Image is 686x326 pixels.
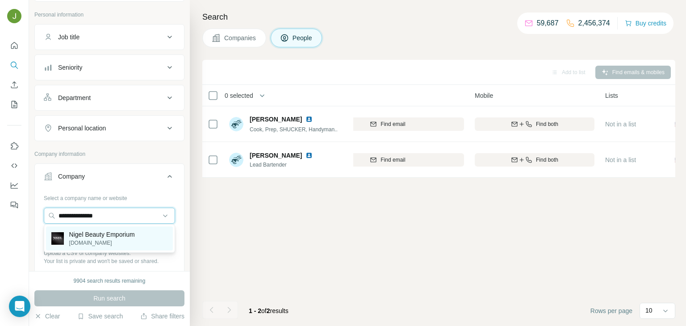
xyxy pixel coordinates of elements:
span: 0 selected [225,91,253,100]
p: Nigel Beauty Emporium [69,230,135,239]
p: Personal information [34,11,184,19]
button: Department [35,87,184,109]
div: Open Intercom Messenger [9,296,30,317]
img: Avatar [229,153,243,167]
button: Enrich CSV [7,77,21,93]
button: Feedback [7,197,21,213]
span: Lists [605,91,618,100]
button: Find email [311,153,464,167]
img: LinkedIn logo [305,152,313,159]
span: Find both [536,120,558,128]
button: Share filters [140,312,184,321]
p: [DOMAIN_NAME] [69,239,135,247]
span: Cook, Prep, SHUCKER, Handyman.. [250,126,338,133]
span: 2 [267,307,270,314]
span: Companies [224,33,257,42]
p: 10 [645,306,653,315]
span: of [261,307,267,314]
button: Job title [35,26,184,48]
button: Search [7,57,21,73]
div: Department [58,93,91,102]
button: Buy credits [625,17,666,29]
span: People [293,33,313,42]
button: Find both [475,117,594,131]
div: Personal location [58,124,106,133]
span: 🇺🇸 [675,120,682,129]
span: Find both [536,156,558,164]
p: 59,687 [537,18,559,29]
p: Upload a CSV of company websites. [44,249,175,257]
p: 2,456,374 [578,18,610,29]
span: 🇺🇸 [675,155,682,164]
img: Avatar [229,117,243,131]
span: results [249,307,289,314]
span: Not in a list [605,121,636,128]
img: LinkedIn logo [305,116,313,123]
div: 9904 search results remaining [74,277,146,285]
div: Job title [58,33,79,42]
span: [PERSON_NAME] [250,151,302,160]
button: Find email [311,117,464,131]
button: Use Surfe on LinkedIn [7,138,21,154]
button: Dashboard [7,177,21,193]
div: Select a company name or website [44,191,175,202]
span: 1 - 2 [249,307,261,314]
span: Lead Bartender [250,161,323,169]
h4: Search [202,11,675,23]
p: Your list is private and won't be saved or shared. [44,257,175,265]
img: Avatar [7,9,21,23]
span: Not in a list [605,156,636,163]
button: Seniority [35,57,184,78]
div: Company [58,172,85,181]
div: Seniority [58,63,82,72]
button: Clear [34,312,60,321]
button: Quick start [7,38,21,54]
span: Find email [381,156,405,164]
span: Rows per page [590,306,632,315]
span: [PERSON_NAME] [250,115,302,124]
button: Find both [475,153,594,167]
button: Save search [77,312,123,321]
button: Use Surfe API [7,158,21,174]
button: My lists [7,96,21,113]
button: Company [35,166,184,191]
p: Company information [34,150,184,158]
img: Nigel Beauty Emporium [51,232,64,245]
span: Find email [381,120,405,128]
span: Mobile [475,91,493,100]
button: Personal location [35,117,184,139]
